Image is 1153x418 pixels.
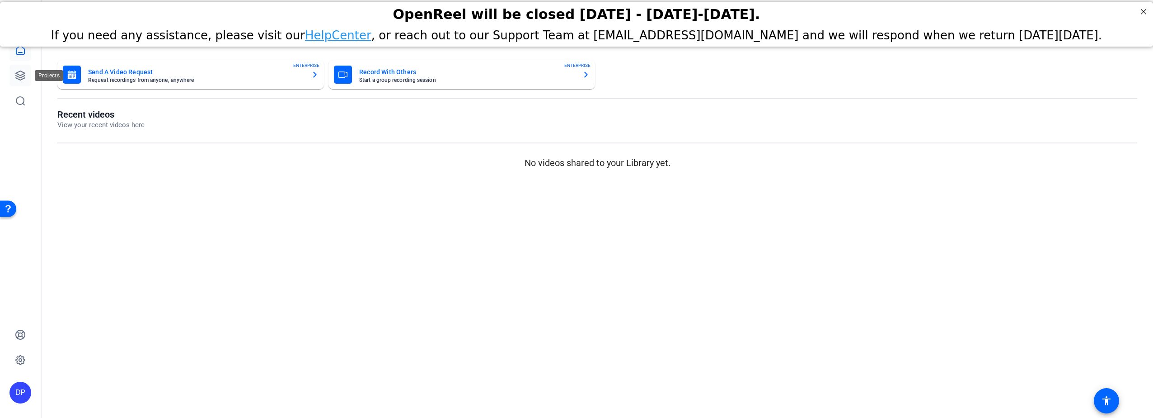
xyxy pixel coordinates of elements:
[359,66,575,77] mat-card-title: Record With Others
[1101,395,1112,406] mat-icon: accessibility
[57,60,324,89] button: Send A Video RequestRequest recordings from anyone, anywhereENTERPRISE
[11,4,1142,20] div: OpenReel will be closed [DATE] - [DATE]-[DATE].
[293,62,319,69] span: ENTERPRISE
[51,26,1102,40] span: If you need any assistance, please visit our , or reach out to our Support Team at [EMAIL_ADDRESS...
[88,66,304,77] mat-card-title: Send A Video Request
[328,60,595,89] button: Record With OthersStart a group recording sessionENTERPRISE
[57,120,145,130] p: View your recent videos here
[9,382,31,404] div: DP
[57,109,145,120] h1: Recent videos
[35,70,63,81] div: Projects
[88,77,304,83] mat-card-subtitle: Request recordings from anyone, anywhere
[57,156,1137,170] p: No videos shared to your Library yet.
[305,26,371,40] a: HelpCenter
[359,77,575,83] mat-card-subtitle: Start a group recording session
[564,62,591,69] span: ENTERPRISE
